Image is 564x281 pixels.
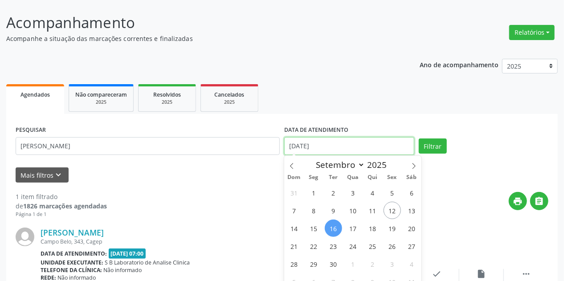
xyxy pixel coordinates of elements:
[305,184,323,201] span: Setembro 1, 2025
[20,91,50,98] span: Agendados
[344,237,362,255] span: Setembro 24, 2025
[403,237,420,255] span: Setembro 27, 2025
[384,184,401,201] span: Setembro 5, 2025
[402,175,421,180] span: Sáb
[286,255,303,273] span: Setembro 28, 2025
[325,237,342,255] span: Setembro 23, 2025
[364,220,381,237] span: Setembro 18, 2025
[384,237,401,255] span: Setembro 26, 2025
[325,220,342,237] span: Setembro 16, 2025
[521,269,531,279] i: 
[420,59,499,70] p: Ano de acompanhamento
[105,259,190,266] span: S B Laboratorio de Analise Clinica
[286,220,303,237] span: Setembro 14, 2025
[153,91,181,98] span: Resolvidos
[365,159,394,171] input: Year
[215,91,245,98] span: Cancelados
[109,248,146,259] span: [DATE] 07:00
[325,255,342,273] span: Setembro 30, 2025
[6,34,392,43] p: Acompanhe a situação das marcações correntes e finalizadas
[16,228,34,246] img: img
[207,99,252,106] div: 2025
[16,123,46,137] label: PESQUISAR
[23,202,107,210] strong: 1826 marcações agendadas
[344,184,362,201] span: Setembro 3, 2025
[513,196,523,206] i: print
[286,237,303,255] span: Setembro 21, 2025
[509,25,555,40] button: Relatórios
[284,175,304,180] span: Dom
[305,255,323,273] span: Setembro 29, 2025
[284,123,348,137] label: DATA DE ATENDIMENTO
[145,99,189,106] div: 2025
[343,175,363,180] span: Qua
[477,269,486,279] i: insert_drive_file
[6,12,392,34] p: Acompanhamento
[284,137,414,155] input: Selecione um intervalo
[323,175,343,180] span: Ter
[530,192,548,210] button: 
[364,237,381,255] span: Setembro 25, 2025
[363,175,382,180] span: Qui
[104,266,142,274] span: Não informado
[41,238,415,245] div: Campo Belo, 343, Cagep
[305,220,323,237] span: Setembro 15, 2025
[41,259,103,266] b: Unidade executante:
[384,255,401,273] span: Outubro 3, 2025
[304,175,323,180] span: Seg
[403,184,420,201] span: Setembro 6, 2025
[364,255,381,273] span: Outubro 2, 2025
[432,269,442,279] i: check
[305,237,323,255] span: Setembro 22, 2025
[535,196,544,206] i: 
[311,159,365,171] select: Month
[419,138,447,154] button: Filtrar
[325,184,342,201] span: Setembro 2, 2025
[16,201,107,211] div: de
[344,202,362,219] span: Setembro 10, 2025
[41,266,102,274] b: Telefone da clínica:
[509,192,527,210] button: print
[364,202,381,219] span: Setembro 11, 2025
[384,220,401,237] span: Setembro 19, 2025
[344,255,362,273] span: Outubro 1, 2025
[75,91,127,98] span: Não compareceram
[41,228,104,237] a: [PERSON_NAME]
[325,202,342,219] span: Setembro 9, 2025
[305,202,323,219] span: Setembro 8, 2025
[384,202,401,219] span: Setembro 12, 2025
[364,184,381,201] span: Setembro 4, 2025
[286,184,303,201] span: Agosto 31, 2025
[403,255,420,273] span: Outubro 4, 2025
[344,220,362,237] span: Setembro 17, 2025
[403,202,420,219] span: Setembro 13, 2025
[16,192,107,201] div: 1 item filtrado
[16,137,280,155] input: Nome, CNS
[403,220,420,237] span: Setembro 20, 2025
[41,250,107,257] b: Data de atendimento:
[75,99,127,106] div: 2025
[54,170,64,180] i: keyboard_arrow_down
[382,175,402,180] span: Sex
[286,202,303,219] span: Setembro 7, 2025
[16,211,107,218] div: Página 1 de 1
[16,167,69,183] button: Mais filtroskeyboard_arrow_down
